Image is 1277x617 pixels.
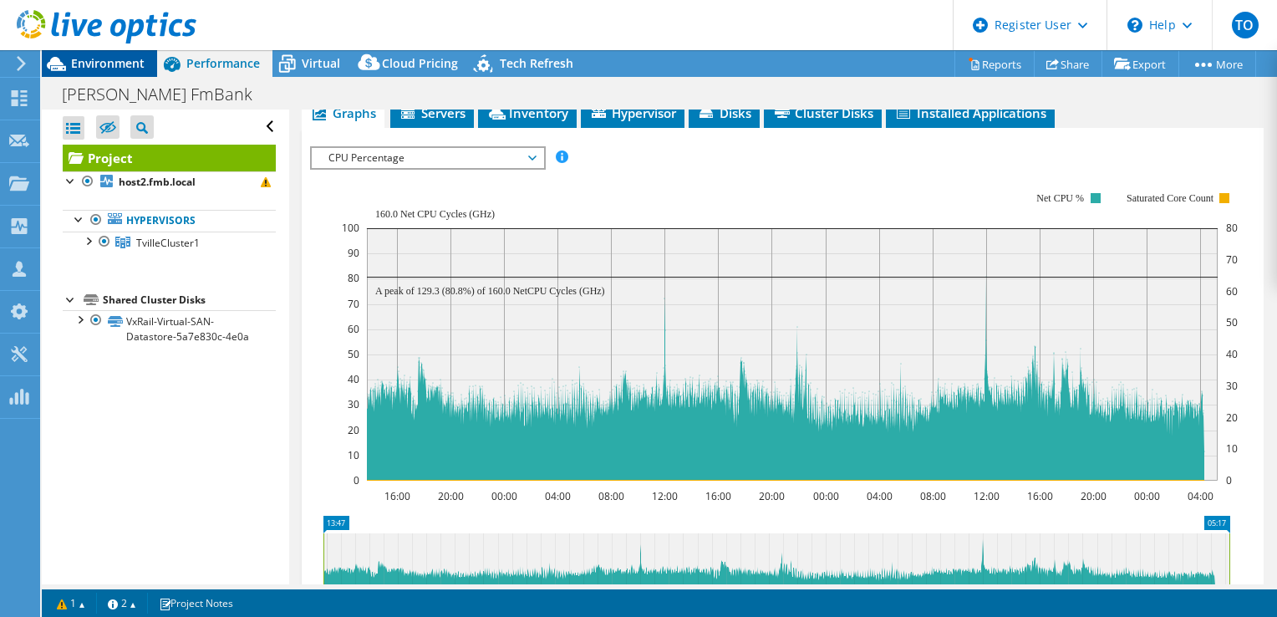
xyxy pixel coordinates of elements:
text: 00:00 [491,489,516,503]
span: Graphs [310,105,376,121]
text: 12:00 [973,489,999,503]
text: 00:00 [812,489,838,503]
a: VxRail-Virtual-SAN-Datastore-5a7e830c-4e0a [63,310,276,347]
span: Disks [697,105,751,121]
a: Export [1101,51,1179,77]
text: 20:00 [758,489,784,503]
a: 1 [45,593,97,614]
span: Virtual [302,55,340,71]
a: 2 [96,593,148,614]
text: 00:00 [1133,489,1159,503]
text: 80 [348,271,359,285]
text: Saturated Core Count [1127,192,1214,204]
text: 16:00 [705,489,730,503]
a: Hypervisors [63,210,276,232]
span: Cloud Pricing [382,55,458,71]
h1: [PERSON_NAME] FmBank [54,85,278,104]
text: 04:00 [866,489,892,503]
a: Reports [954,51,1035,77]
span: TO [1232,12,1259,38]
span: Cluster Disks [772,105,873,121]
a: More [1178,51,1256,77]
text: 20 [1226,410,1238,425]
text: 100 [342,221,359,235]
text: 30 [348,397,359,411]
text: 70 [1226,252,1238,267]
text: 0 [354,473,359,487]
text: 16:00 [384,489,410,503]
span: Hypervisor [589,105,676,121]
text: 50 [348,347,359,361]
span: Servers [399,105,466,121]
text: 04:00 [544,489,570,503]
a: TvilleCluster1 [63,232,276,253]
span: CPU Percentage [320,148,535,168]
text: 20:00 [437,489,463,503]
text: 16:00 [1026,489,1052,503]
text: 70 [348,297,359,311]
text: 20 [348,423,359,437]
text: 50 [1226,315,1238,329]
a: Project Notes [147,593,245,614]
text: 90 [348,246,359,260]
text: 0 [1226,473,1232,487]
text: 20:00 [1080,489,1106,503]
a: Share [1034,51,1102,77]
text: 40 [348,372,359,386]
text: 08:00 [919,489,945,503]
text: 60 [1226,284,1238,298]
text: Net CPU % [1036,192,1084,204]
svg: \n [1127,18,1142,33]
span: Environment [71,55,145,71]
div: Shared Cluster Disks [103,290,276,310]
span: Tech Refresh [500,55,573,71]
span: Inventory [486,105,568,121]
text: 12:00 [651,489,677,503]
text: 10 [348,448,359,462]
text: A peak of 129.3 (80.8%) of 160.0 NetCPU Cycles (GHz) [375,285,605,297]
text: 80 [1226,221,1238,235]
a: host2.fmb.local [63,171,276,193]
text: 10 [1226,441,1238,456]
b: host2.fmb.local [119,175,196,189]
text: 160.0 Net CPU Cycles (GHz) [375,208,495,220]
text: 08:00 [598,489,623,503]
a: Project [63,145,276,171]
text: 40 [1226,347,1238,361]
span: TvilleCluster1 [136,236,200,250]
span: Performance [186,55,260,71]
text: 30 [1226,379,1238,393]
span: Installed Applications [894,105,1046,121]
text: 04:00 [1187,489,1213,503]
text: 60 [348,322,359,336]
